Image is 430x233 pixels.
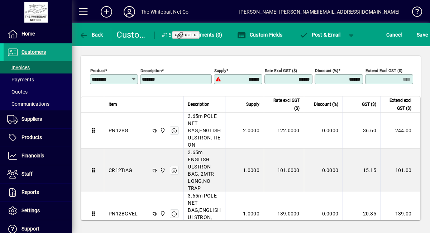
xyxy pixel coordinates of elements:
[243,210,259,217] span: 1.0000
[4,25,72,43] a: Home
[4,110,72,128] a: Suppliers
[4,129,72,147] a: Products
[315,68,338,73] mat-label: Discount (%)
[4,98,72,110] a: Communications
[296,28,344,41] button: Post & Email
[109,127,129,134] div: PN12BG
[417,32,420,38] span: S
[365,68,402,73] mat-label: Extend excl GST ($)
[140,68,162,73] mat-label: Description
[116,29,147,41] div: Customer Invoice
[109,210,138,217] div: PN12BGVEL
[21,49,46,55] span: Customers
[7,89,28,95] span: Quotes
[162,29,176,41] div: #15063
[90,68,105,73] mat-label: Product
[7,101,49,107] span: Communications
[21,208,40,213] span: Settings
[158,210,166,218] span: Rangiora
[385,96,411,112] span: Extend excl GST ($)
[243,127,259,134] span: 2.0000
[343,113,381,149] td: 36.60
[239,6,400,18] div: [PERSON_NAME] [PERSON_NAME][EMAIL_ADDRESS][DOMAIN_NAME]
[158,166,166,174] span: Rangiora
[415,28,430,41] button: Save
[174,28,224,41] button: Documents (0)
[237,32,282,38] span: Custom Fields
[268,96,300,112] span: Rate excl GST ($)
[4,184,72,201] a: Reports
[386,29,402,41] span: Cancel
[246,100,259,108] span: Supply
[79,32,103,38] span: Back
[381,113,420,149] td: 244.00
[95,5,118,18] button: Add
[314,100,338,108] span: Discount (%)
[312,32,315,38] span: P
[4,61,72,73] a: Invoices
[77,28,105,41] button: Back
[4,73,72,86] a: Payments
[141,6,189,18] div: The Whitebait Net Co
[21,116,42,122] span: Suppliers
[214,68,226,73] mat-label: Supply
[158,127,166,134] span: Rangiora
[176,32,223,38] span: Documents (0)
[21,31,35,37] span: Home
[72,28,111,41] app-page-header-button: Back
[268,127,300,134] div: 122.0000
[265,68,297,73] mat-label: Rate excl GST ($)
[188,113,221,148] span: 3.65m POLE NET BAG,ENGLISH ULSTRON, TIE ON
[21,226,39,232] span: Support
[4,86,72,98] a: Quotes
[304,149,343,192] td: 0.0000
[21,134,42,140] span: Products
[362,100,376,108] span: GST ($)
[381,149,420,192] td: 101.00
[109,167,132,174] div: CR12'BAG
[407,1,421,25] a: Knowledge Base
[268,210,300,217] div: 139.0000
[4,165,72,183] a: Staff
[188,149,221,192] span: 3.65m ENGLISH ULSTRON BAG, 2MTR LONG,NO TRAP
[243,167,259,174] span: 1.0000
[343,149,381,192] td: 15.15
[235,28,284,41] button: Custom Fields
[384,28,404,41] button: Cancel
[4,202,72,220] a: Settings
[304,113,343,149] td: 0.0000
[21,153,44,158] span: Financials
[299,32,341,38] span: ost & Email
[109,100,117,108] span: Item
[4,147,72,165] a: Financials
[118,5,141,18] button: Profile
[268,167,300,174] div: 101.0000
[7,65,30,70] span: Invoices
[7,77,34,82] span: Payments
[417,29,428,41] span: ave
[188,100,210,108] span: Description
[21,171,33,177] span: Staff
[21,189,39,195] span: Reports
